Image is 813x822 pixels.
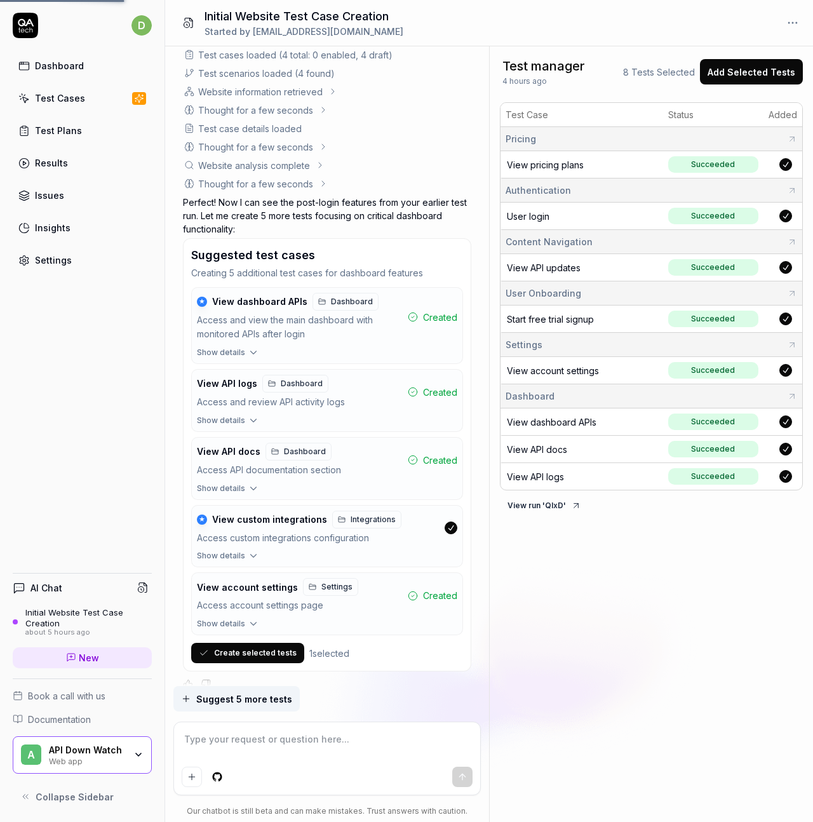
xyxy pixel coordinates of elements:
div: Succeeded [691,262,735,273]
th: Added [763,103,802,127]
a: Dashboard [265,443,332,461]
div: Results [35,156,68,170]
div: Test case details loaded [198,122,302,135]
a: View API updates [507,262,581,273]
button: Show details [192,550,462,567]
div: Issues [35,189,64,202]
span: Suggest 5 more tests [196,692,292,706]
span: Test manager [502,57,585,76]
div: about 5 hours ago [25,628,152,637]
a: Documentation [13,713,152,726]
a: New [13,647,152,668]
h3: Suggested test cases [191,246,315,264]
span: Content Navigation [506,235,593,248]
a: Test Plans [13,118,152,143]
span: View custom integrations [212,514,327,525]
div: Access custom integrations configuration [197,531,440,546]
a: View pricing plans [507,159,584,170]
div: Test cases loaded (4 total: 0 enabled, 4 draft) [198,48,393,62]
div: Succeeded [691,159,735,170]
button: View API logsDashboardAccess and review API activity logsCreated [192,370,462,415]
span: 8 Tests Selected [623,65,695,79]
div: ★ [197,297,207,307]
h1: Initial Website Test Case Creation [205,8,403,25]
button: View account settingsSettingsAccess account settings pageCreated [192,573,462,618]
div: Succeeded [691,313,735,325]
div: Succeeded [691,443,735,455]
div: Access account settings page [197,598,403,613]
span: Book a call with us [28,689,105,703]
span: Show details [197,483,245,494]
div: Web app [49,755,125,765]
button: d [131,13,152,38]
button: Collapse Sidebar [13,784,152,809]
div: Dashboard [35,59,84,72]
span: Created [423,386,457,399]
p: Creating 5 additional test cases for dashboard features [191,266,463,280]
span: Created [423,311,457,324]
a: Integrations [332,511,401,529]
span: d [131,15,152,36]
th: Test Case [501,103,663,127]
h4: AI Chat [30,581,62,595]
button: Suggest 5 more tests [173,686,300,711]
div: Succeeded [691,471,735,482]
span: View API docs [507,444,567,455]
p: Perfect! Now I can see the post-login features from your earlier test run. Let me create 5 more t... [183,196,471,236]
button: View run 'QlxD' [500,495,589,516]
span: Created [423,454,457,467]
button: Create selected tests [191,643,304,663]
span: Created [423,589,457,602]
div: Started by [205,25,403,38]
button: Add Selected Tests [700,59,803,84]
span: Integrations [351,514,396,525]
span: 4 hours ago [502,76,547,87]
div: Succeeded [691,365,735,376]
div: API Down Watch [49,745,125,756]
div: Access and review API activity logs [197,395,403,410]
div: Test Plans [35,124,82,137]
button: Positive feedback [183,679,193,689]
span: View API docs [197,446,260,457]
div: Access API documentation section [197,463,403,478]
span: New [79,651,99,664]
div: Initial Website Test Case Creation [25,607,152,628]
span: Show details [197,618,245,630]
span: Documentation [28,713,91,726]
a: Insights [13,215,152,240]
a: User login [507,211,549,222]
span: A [21,745,41,765]
span: Pricing [506,132,536,145]
a: View account settings [507,365,599,376]
div: Insights [35,221,71,234]
a: Settings [13,248,152,273]
a: Dashboard [312,293,379,311]
span: Show details [197,347,245,358]
button: ★View dashboard APIsDashboardAccess and view the main dashboard with monitored APIs after loginCr... [192,288,462,347]
span: User Onboarding [506,286,581,300]
div: Website analysis complete [198,159,310,172]
span: Dashboard [506,389,554,403]
div: Test Cases [35,91,85,105]
th: Status [663,103,763,127]
a: Settings [303,578,358,596]
a: Book a call with us [13,689,152,703]
div: Our chatbot is still beta and can make mistakes. Trust answers with caution. [173,805,481,817]
span: View API logs [507,471,564,482]
a: View dashboard APIs [507,417,596,428]
a: Start free trial signup [507,314,594,325]
span: Authentication [506,184,571,197]
div: Website information retrieved [198,85,323,98]
div: ★ [197,515,207,525]
button: Show details [192,347,462,363]
div: Thought for a few seconds [198,177,313,191]
a: Dashboard [13,53,152,78]
button: View API docsDashboardAccess API documentation sectionCreated [192,438,462,483]
span: Dashboard [331,296,373,307]
button: Show details [192,483,462,499]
